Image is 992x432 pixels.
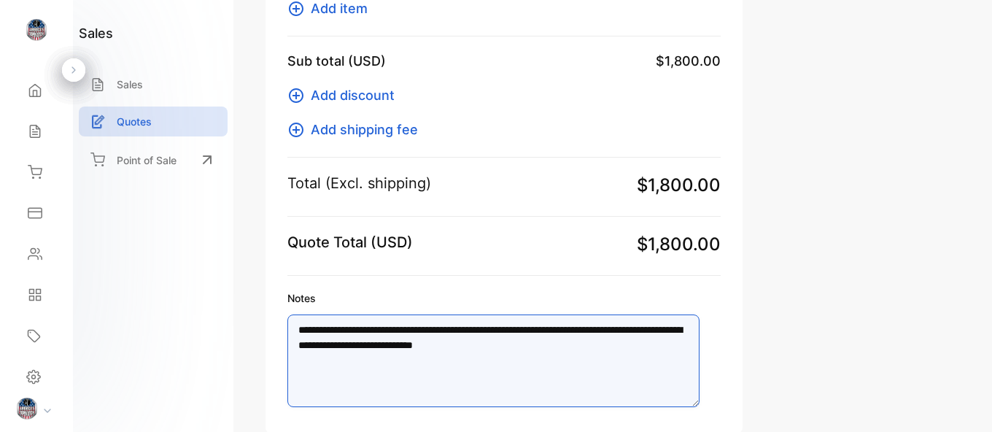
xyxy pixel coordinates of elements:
button: Add discount [287,85,403,105]
label: Notes [287,290,721,306]
h1: sales [79,23,113,43]
span: Add shipping fee [311,120,418,139]
a: Quotes [79,107,228,136]
img: logo [26,19,47,41]
p: Point of Sale [117,153,177,168]
a: Point of Sale [79,144,228,176]
span: $1,800.00 [656,51,721,71]
p: Quotes [117,114,152,129]
p: Sales [117,77,143,92]
p: Quote Total (USD) [287,231,413,253]
img: profile [16,398,38,420]
button: Open LiveChat chat widget [12,6,55,50]
p: Total (Excl. shipping) [287,172,431,194]
span: Add discount [311,85,395,105]
a: Sales [79,69,228,99]
span: $1,800.00 [637,172,721,198]
span: $1,800.00 [637,231,721,258]
button: Add shipping fee [287,120,427,139]
p: Sub total (USD) [287,51,386,71]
